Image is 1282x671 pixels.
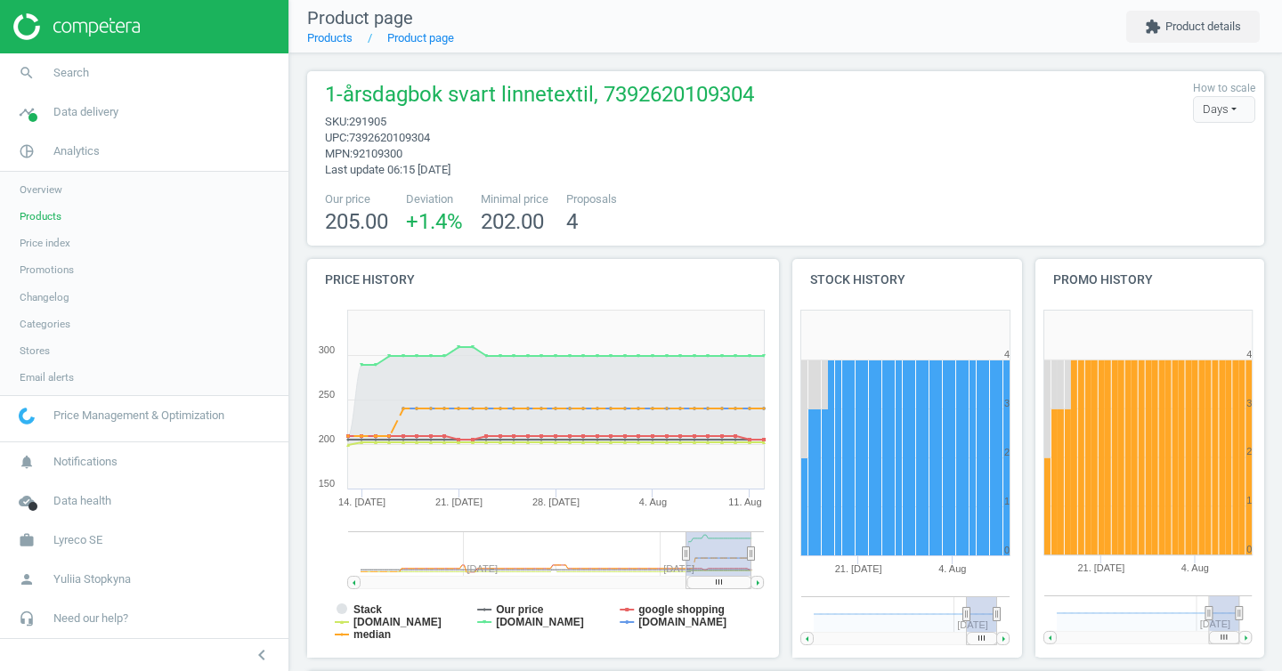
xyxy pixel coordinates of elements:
[728,497,761,507] tspan: 11. Aug
[1004,496,1010,506] text: 1
[566,209,578,234] span: 4
[1077,563,1124,574] tspan: 21. [DATE]
[53,143,100,159] span: Analytics
[53,493,111,509] span: Data health
[338,497,385,507] tspan: 14. [DATE]
[835,563,882,574] tspan: 21. [DATE]
[10,562,44,596] i: person
[307,7,413,28] span: Product page
[406,191,463,207] span: Deviation
[319,433,335,444] text: 200
[1004,398,1010,408] text: 3
[1246,447,1252,457] text: 2
[10,95,44,129] i: timeline
[325,191,388,207] span: Our price
[1193,96,1255,123] div: Days
[307,259,779,301] h4: Price history
[325,80,754,114] span: 1-årsdagbok svart linnetextil, 7392620109304
[481,191,548,207] span: Minimal price
[20,236,70,250] span: Price index
[325,115,349,128] span: sku :
[325,147,353,160] span: mpn :
[319,478,335,489] text: 150
[319,389,335,400] text: 250
[53,610,128,627] span: Need our help?
[1004,545,1010,555] text: 0
[638,603,725,616] tspan: google shopping
[20,209,61,223] span: Products
[53,104,118,120] span: Data delivery
[1004,349,1010,360] text: 4
[325,209,388,234] span: 205.00
[10,602,44,635] i: headset_mic
[53,65,89,81] span: Search
[20,182,62,197] span: Overview
[251,644,272,666] i: chevron_left
[1035,259,1265,301] h4: Promo history
[20,370,74,384] span: Email alerts
[1246,398,1252,408] text: 3
[353,603,382,616] tspan: Stack
[353,616,442,628] tspan: [DOMAIN_NAME]
[19,408,35,424] img: wGWNvw8QSZomAAAAABJRU5ErkJggg==
[10,484,44,518] i: cloud_done
[1193,81,1255,96] label: How to scale
[20,290,69,304] span: Changelog
[1246,496,1252,506] text: 1
[792,259,1022,301] h4: Stock history
[353,628,391,641] tspan: median
[496,616,584,628] tspan: [DOMAIN_NAME]
[349,131,430,144] span: 7392620109304
[435,497,483,507] tspan: 21. [DATE]
[1004,447,1010,457] text: 2
[566,191,617,207] span: Proposals
[13,13,140,40] img: ajHJNr6hYgQAAAAASUVORK5CYII=
[307,31,353,44] a: Products
[10,56,44,90] i: search
[353,147,402,160] span: 92109300
[325,163,450,176] span: Last update 06:15 [DATE]
[1246,545,1252,555] text: 0
[239,643,284,667] button: chevron_left
[53,571,131,587] span: Yuliia Stopkyna
[53,454,118,470] span: Notifications
[20,263,74,277] span: Promotions
[325,131,349,144] span: upc :
[387,31,454,44] a: Product page
[1126,11,1260,43] button: extensionProduct details
[938,563,966,574] tspan: 4. Aug
[532,497,580,507] tspan: 28. [DATE]
[10,134,44,168] i: pie_chart_outlined
[53,408,224,424] span: Price Management & Optimization
[406,209,463,234] span: +1.4 %
[10,523,44,557] i: work
[639,497,667,507] tspan: 4. Aug
[20,317,70,331] span: Categories
[10,445,44,479] i: notifications
[53,532,102,548] span: Lyreco SE
[319,344,335,355] text: 300
[20,344,50,358] span: Stores
[496,603,544,616] tspan: Our price
[1246,349,1252,360] text: 4
[349,115,386,128] span: 291905
[1181,563,1209,574] tspan: 4. Aug
[638,616,726,628] tspan: [DOMAIN_NAME]
[481,209,544,234] span: 202.00
[1145,19,1161,35] i: extension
